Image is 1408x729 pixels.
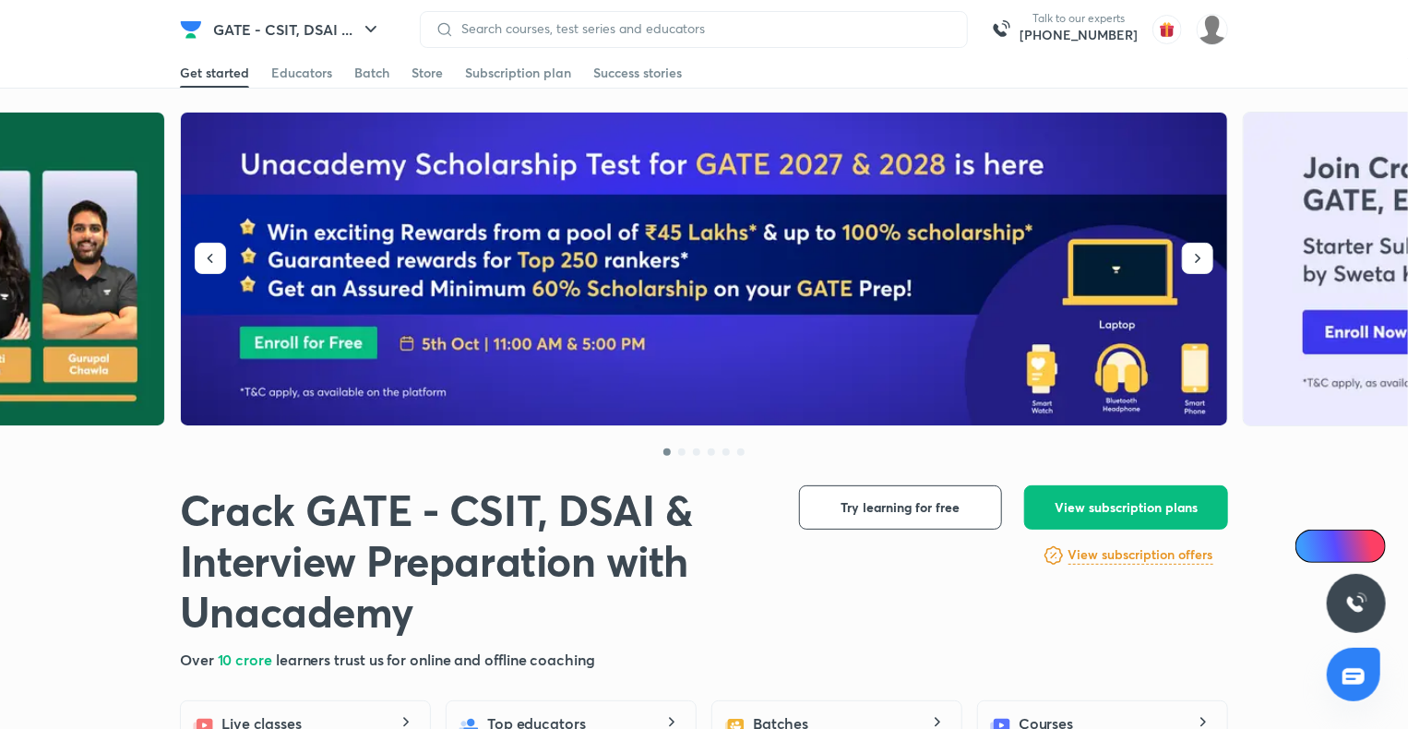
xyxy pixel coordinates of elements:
div: Success stories [593,64,682,82]
h6: View subscription offers [1068,545,1213,565]
div: Educators [271,64,332,82]
img: Somya P [1197,14,1228,45]
button: Try learning for free [799,485,1002,530]
div: Get started [180,64,249,82]
a: View subscription offers [1068,544,1213,567]
div: Batch [354,64,389,82]
a: Store [412,58,443,88]
span: Try learning for free [841,498,961,517]
div: Subscription plan [465,64,571,82]
a: Educators [271,58,332,88]
a: Batch [354,58,389,88]
a: Subscription plan [465,58,571,88]
img: avatar [1152,15,1182,44]
span: Over [180,650,218,669]
input: Search courses, test series and educators [454,21,952,36]
img: ttu [1345,592,1367,615]
h1: Crack GATE - CSIT, DSAI & Interview Preparation with Unacademy [180,485,770,638]
img: Icon [1307,539,1321,554]
button: View subscription plans [1024,485,1228,530]
div: Store [412,64,443,82]
img: Company Logo [180,18,202,41]
a: Get started [180,58,249,88]
span: View subscription plans [1055,498,1198,517]
a: Ai Doubts [1295,530,1386,563]
span: 10 crore [218,650,276,669]
span: learners trust us for online and offline coaching [276,650,595,669]
img: call-us [983,11,1020,48]
a: Success stories [593,58,682,88]
span: Ai Doubts [1326,539,1375,554]
button: GATE - CSIT, DSAI ... [202,11,393,48]
p: Talk to our experts [1020,11,1138,26]
a: [PHONE_NUMBER] [1020,26,1138,44]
